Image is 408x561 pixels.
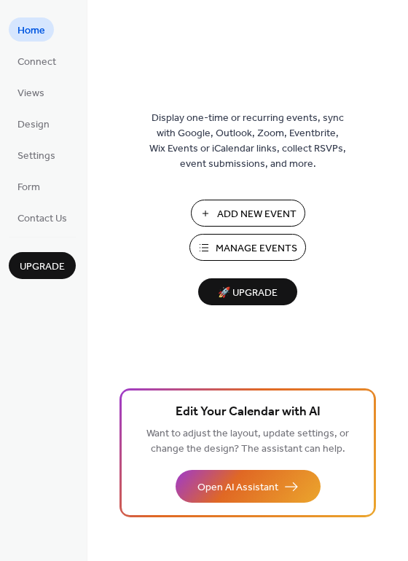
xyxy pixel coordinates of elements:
[176,470,321,503] button: Open AI Assistant
[216,241,297,256] span: Manage Events
[20,259,65,275] span: Upgrade
[9,80,53,104] a: Views
[149,111,346,172] span: Display one-time or recurring events, sync with Google, Outlook, Zoom, Eventbrite, Wix Events or ...
[9,17,54,42] a: Home
[17,117,50,133] span: Design
[207,283,289,303] span: 🚀 Upgrade
[9,111,58,136] a: Design
[146,424,349,459] span: Want to adjust the layout, update settings, or change the design? The assistant can help.
[217,207,297,222] span: Add New Event
[9,205,76,229] a: Contact Us
[9,174,49,198] a: Form
[17,86,44,101] span: Views
[189,234,306,261] button: Manage Events
[191,200,305,227] button: Add New Event
[9,49,65,73] a: Connect
[176,402,321,423] span: Edit Your Calendar with AI
[17,23,45,39] span: Home
[17,55,56,70] span: Connect
[17,180,40,195] span: Form
[9,143,64,167] a: Settings
[198,278,297,305] button: 🚀 Upgrade
[17,211,67,227] span: Contact Us
[9,252,76,279] button: Upgrade
[197,480,278,495] span: Open AI Assistant
[17,149,55,164] span: Settings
